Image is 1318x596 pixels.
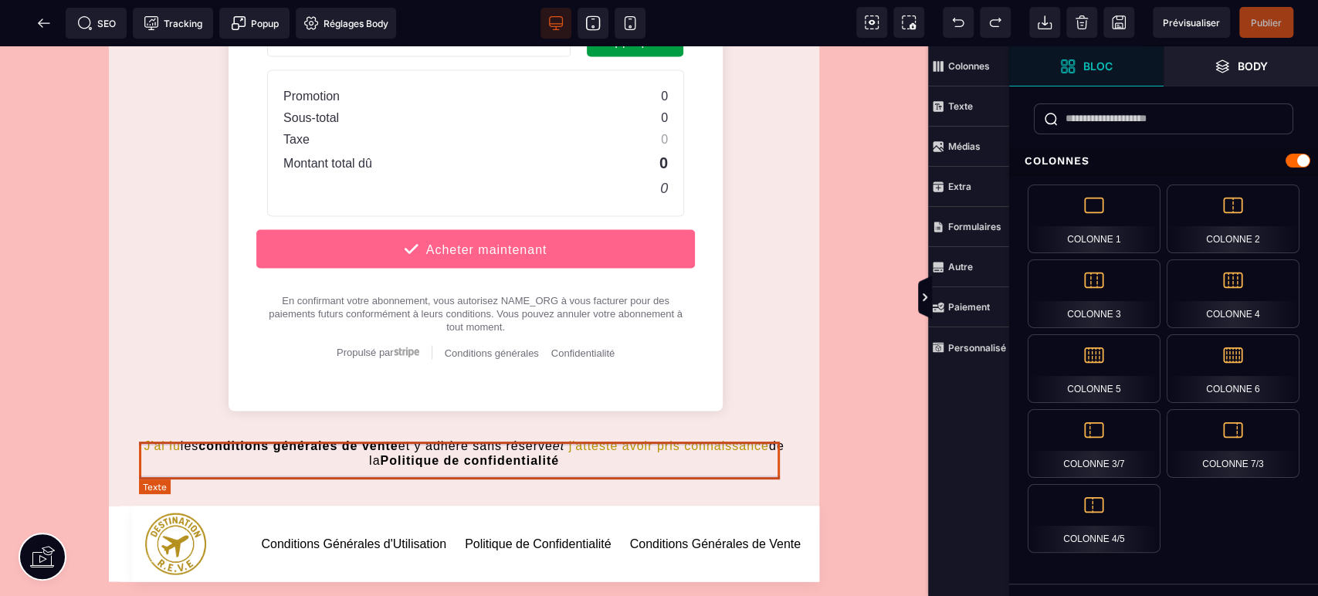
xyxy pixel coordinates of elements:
[948,60,990,72] strong: Colonnes
[928,327,1009,367] span: Personnalisé
[283,110,372,124] text: Montant total dû
[1009,46,1164,86] span: Ouvrir les blocs
[659,108,668,126] text: 0
[1009,147,1318,175] div: Colonnes
[948,100,973,112] strong: Texte
[661,65,668,79] text: 0
[1009,275,1025,321] span: Afficher les vues
[77,15,116,31] span: SEO
[1239,7,1293,38] span: Enregistrer le contenu
[1028,409,1160,478] div: Colonne 3/7
[337,300,394,311] span: Propulsé par
[661,43,668,57] text: 0
[1028,334,1160,403] div: Colonne 5
[66,8,127,39] span: Métadata SEO
[303,15,388,31] span: Réglages Body
[551,300,615,312] a: Confidentialité
[133,8,213,39] span: Code de suivi
[1028,185,1160,253] div: Colonne 1
[283,65,339,79] text: Sous-total
[1066,7,1097,38] span: Nettoyage
[1103,7,1134,38] span: Enregistrer
[948,301,990,313] strong: Paiement
[615,8,645,39] span: Voir mobile
[948,221,1001,232] strong: Formulaires
[661,86,668,100] text: 0
[948,261,973,273] strong: Autre
[553,392,564,405] i: et
[980,7,1011,38] span: Rétablir
[660,134,668,150] text: 0
[540,8,571,39] span: Voir bureau
[219,8,290,39] span: Créer une alerte modale
[928,86,1009,127] span: Texte
[296,8,396,39] span: Favicon
[928,46,1009,86] span: Colonnes
[928,247,1009,287] span: Autre
[465,487,611,507] a: Politique de Confidentialité
[948,181,971,192] strong: Extra
[256,247,696,286] div: En confirmant votre abonnement, vous autorisez NAME_ORG à vous facturer pour des paiements futurs...
[29,8,59,39] span: Retour
[1167,334,1299,403] div: Colonne 6
[1167,409,1299,478] div: Colonne 7/3
[1028,259,1160,328] div: Colonne 3
[1083,60,1113,72] strong: Bloc
[380,407,559,420] b: Politique de confidentialité
[445,300,539,312] a: Conditions générales
[283,43,340,57] text: Promotion
[943,7,974,38] span: Défaire
[1251,17,1282,29] span: Publier
[1153,7,1230,38] span: Aperçu
[198,392,398,405] b: conditions générales de vente
[928,287,1009,327] span: Paiement
[948,141,981,152] strong: Médias
[261,487,446,507] a: Conditions Générales d'Utilisation
[1238,60,1268,72] strong: Body
[630,487,801,507] a: Conditions Générales de Vente
[231,15,279,31] span: Popup
[1029,7,1060,38] span: Importer
[856,7,887,38] span: Voir les composants
[893,7,924,38] span: Capture d'écran
[283,86,310,100] text: Taxe
[144,388,784,425] text: les et y adhère sans réserve de la
[337,300,419,313] a: Propulsé par
[1163,17,1220,29] span: Prévisualiser
[948,342,1006,354] strong: Personnalisé
[928,127,1009,167] span: Médias
[256,182,696,222] button: Acheter maintenant
[1164,46,1318,86] span: Ouvrir les calques
[578,8,608,39] span: Voir tablette
[1167,185,1299,253] div: Colonne 2
[928,167,1009,207] span: Extra
[145,466,206,527] img: 50fb1381c84962a46156ac928aab38bf_LOGO_aucun_blanc.png
[1028,484,1160,553] div: Colonne 4/5
[928,207,1009,247] span: Formulaires
[144,15,202,31] span: Tracking
[1167,259,1299,328] div: Colonne 4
